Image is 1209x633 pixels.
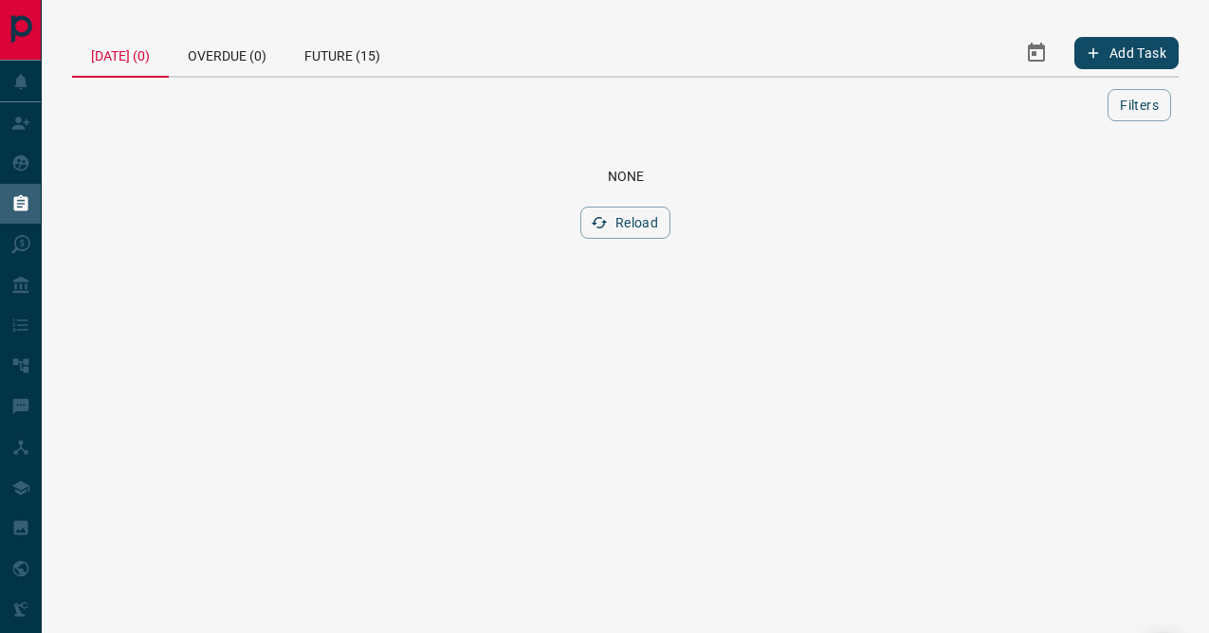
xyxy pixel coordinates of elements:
div: None [95,169,1156,184]
button: Add Task [1074,37,1179,69]
button: Select Date Range [1014,30,1059,76]
div: Future (15) [285,30,399,76]
button: Filters [1108,89,1171,121]
button: Reload [580,207,670,239]
div: Overdue (0) [169,30,285,76]
div: [DATE] (0) [72,30,169,78]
